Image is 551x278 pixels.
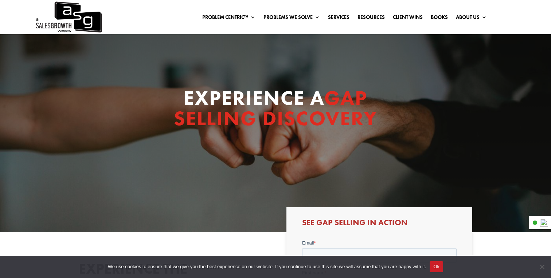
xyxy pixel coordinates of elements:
[430,261,443,272] button: Ok
[393,15,423,23] a: Client Wins
[202,15,255,23] a: Problem Centric™
[173,88,379,132] h1: Experience a
[174,85,377,131] span: Gap Selling Discovery
[108,263,426,270] span: We use cookies to ensure that we give you the best experience on our website. If you continue to ...
[328,15,349,23] a: Services
[538,263,546,270] span: No
[263,15,320,23] a: Problems We Solve
[431,15,448,23] a: Books
[357,15,385,23] a: Resources
[456,15,487,23] a: About Us
[302,219,457,230] h3: See Gap Selling in Action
